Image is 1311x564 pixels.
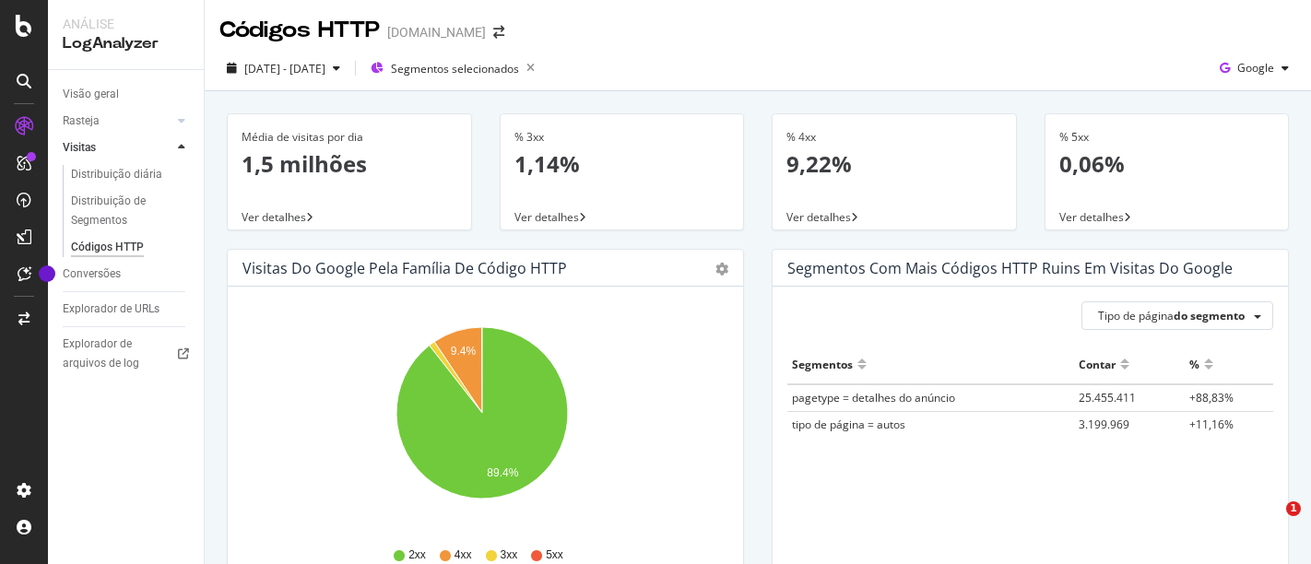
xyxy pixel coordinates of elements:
[63,114,100,127] font: Rasteja
[1059,148,1125,179] font: 0,06%
[63,138,172,158] a: Visitas
[792,417,905,432] font: tipo de página = autos
[242,209,306,225] font: Ver detalhes
[63,300,159,319] div: Explorador de URLs
[1212,53,1296,83] button: Google
[63,337,139,370] font: Explorador de arquivos de log
[63,264,121,284] div: Conversões
[387,25,486,40] font: [DOMAIN_NAME]
[63,300,191,319] a: Explorador de URLs
[408,548,426,561] font: 2xx
[1079,357,1116,372] font: Contar
[71,165,191,184] a: Distribuição diária
[1079,417,1129,432] font: 3.199.969
[514,129,544,145] font: % 3xx
[71,238,144,257] div: Códigos HTTP
[501,548,518,561] font: 3xx
[1290,502,1297,514] font: 1
[487,466,518,479] text: 89.4%
[63,267,121,280] font: Conversões
[63,264,191,284] a: Conversões
[219,53,348,83] button: [DATE] - [DATE]
[63,141,96,154] font: Visitas
[71,241,144,253] font: Códigos HTTP
[71,192,176,230] div: Distribuição de Segmentos
[244,61,325,76] font: [DATE] - [DATE]
[1059,129,1089,145] font: % 5xx
[63,302,159,315] font: Explorador de URLs
[1189,357,1199,372] font: %
[242,316,721,530] svg: A chart.
[715,263,728,276] div: engrenagem
[1248,501,1293,546] iframe: Chat ao vivo do Intercom
[71,192,191,230] a: Distribuição de Segmentos
[363,53,542,83] button: Segmentos selecionados
[71,168,162,181] font: Distribuição diária
[786,209,851,225] font: Ver detalhes
[63,112,172,131] a: Rasteja
[546,548,563,561] font: 5xx
[1079,390,1136,405] font: 25.455.411
[63,36,159,51] font: LogAnalyzer
[787,258,1233,278] font: Segmentos com mais códigos HTTP ruins em Visitas do Google
[63,85,119,104] div: Visão geral
[242,148,367,179] font: 1,5 milhões
[451,345,477,358] text: 9.4%
[493,26,504,39] div: seta para a direita-seta para a esquerda
[63,85,191,104] a: Visão geral
[1174,308,1245,323] font: do segmento
[1059,209,1124,225] font: Ver detalhes
[63,335,191,373] a: Explorador de arquivos de log
[71,165,162,184] div: Distribuição diária
[1189,390,1234,405] font: +88,83%
[63,17,114,31] font: Análise
[219,19,380,41] font: Códigos HTTP
[242,258,567,278] font: Visitas do Google pela família de código HTTP
[792,390,955,405] font: pagetype = detalhes do anúncio
[1189,417,1234,432] font: +11,16%
[391,61,519,76] font: Segmentos selecionados
[63,88,119,100] font: Visão geral
[514,209,579,225] font: Ver detalhes
[455,548,472,561] font: 4xx
[786,148,852,179] font: 9,22%
[1098,308,1174,323] font: Tipo de página
[71,194,146,227] font: Distribuição de Segmentos
[242,129,363,145] font: Média de visitas por dia
[514,148,580,179] font: 1,14%
[63,335,177,373] div: Explorador de arquivos de log
[63,138,96,158] div: Visitas
[1237,60,1274,76] font: Google
[792,357,853,372] font: Segmentos
[39,265,55,282] div: Âncora de dica de ferramenta
[63,112,100,131] div: Rasteja
[786,129,816,145] font: % 4xx
[71,238,191,257] a: Códigos HTTP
